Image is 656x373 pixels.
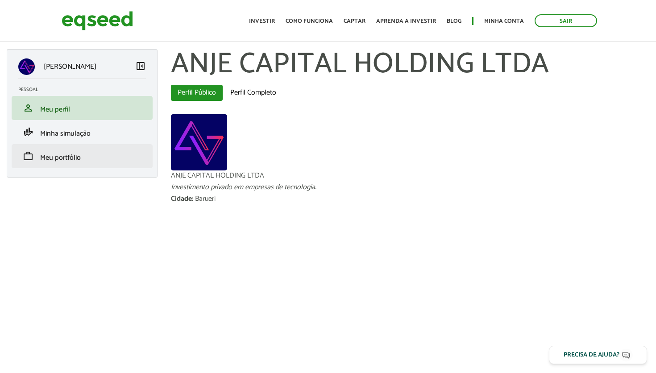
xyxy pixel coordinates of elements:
img: EqSeed [62,9,133,33]
a: Perfil Completo [224,85,283,101]
div: Barueri [195,195,216,203]
h1: ANJE CAPITAL HOLDING LTDA [171,49,650,80]
a: finance_modeMinha simulação [18,127,146,137]
span: finance_mode [23,127,33,137]
span: Meu portfólio [40,152,81,164]
span: work [23,151,33,162]
p: [PERSON_NAME] [44,62,96,71]
a: Aprenda a investir [376,18,436,24]
div: ANJE CAPITAL HOLDING LTDA [171,172,650,179]
a: Minha conta [484,18,524,24]
a: Blog [447,18,461,24]
a: Sair [535,14,597,27]
li: Meu portfólio [12,144,153,168]
span: Meu perfil [40,104,70,116]
div: Cidade [171,195,195,203]
span: left_panel_close [135,61,146,71]
div: Investimento privado em empresas de tecnologia. [171,184,650,191]
span: : [192,193,193,205]
a: Perfil Público [171,85,223,101]
li: Meu perfil [12,96,153,120]
a: Captar [344,18,365,24]
span: Minha simulação [40,128,91,140]
h2: Pessoal [18,87,153,92]
a: Colapsar menu [135,61,146,73]
a: workMeu portfólio [18,151,146,162]
a: Investir [249,18,275,24]
li: Minha simulação [12,120,153,144]
a: Como funciona [286,18,333,24]
a: personMeu perfil [18,103,146,113]
a: Ver perfil do usuário. [171,114,227,170]
span: person [23,103,33,113]
img: Foto de ANJE CAPITAL HOLDING LTDA [171,114,227,170]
